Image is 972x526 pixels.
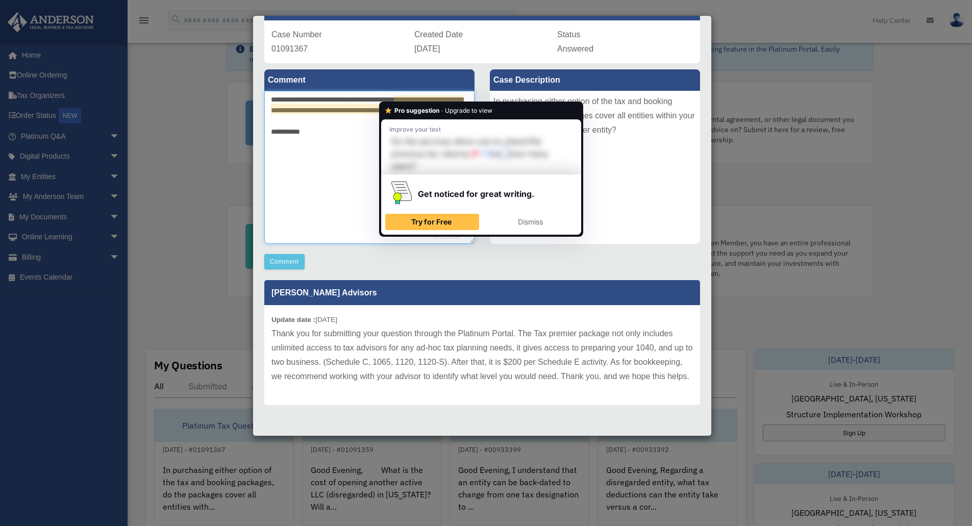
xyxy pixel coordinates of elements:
[264,91,475,244] textarea: To enrich screen reader interactions, please activate Accessibility in Grammarly extension settings
[271,316,315,323] b: Update date :
[490,91,700,244] div: In purchasing either option of the tax and booking packages, do the packages cover all entities w...
[557,44,593,53] span: Answered
[490,69,700,91] label: Case Description
[271,44,308,53] span: 01091367
[264,280,700,305] p: [PERSON_NAME] Advisors
[271,327,693,384] p: Thank you for submitting your question through the Platinum Portal. The Tax premier package not o...
[271,316,337,323] small: [DATE]
[557,30,580,39] span: Status
[264,254,305,269] button: Comment
[414,44,440,53] span: [DATE]
[271,30,322,39] span: Case Number
[264,69,475,91] label: Comment
[414,30,463,39] span: Created Date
